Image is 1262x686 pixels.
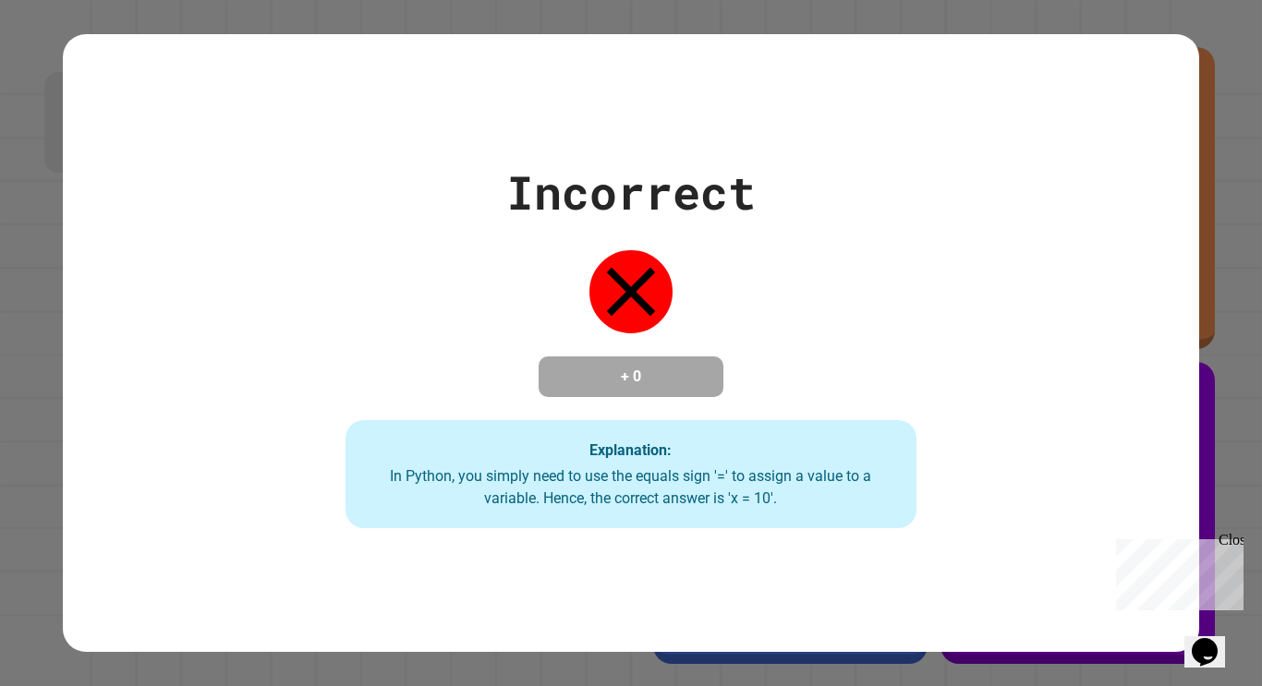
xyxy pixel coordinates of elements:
div: In Python, you simply need to use the equals sign '=' to assign a value to a variable. Hence, the... [364,465,897,510]
div: Incorrect [506,158,756,227]
h4: + 0 [557,366,705,388]
iframe: chat widget [1184,612,1244,668]
iframe: chat widget [1109,532,1244,610]
strong: Explanation: [589,440,672,458]
div: Chat with us now!Close [7,7,127,117]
